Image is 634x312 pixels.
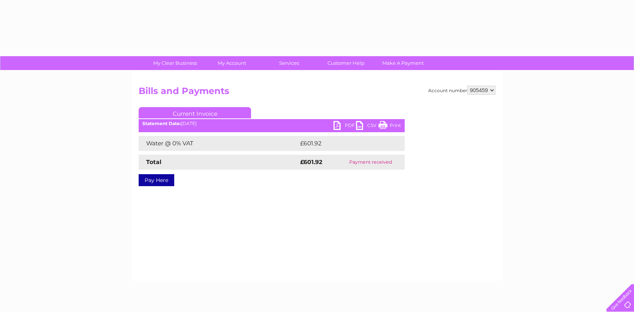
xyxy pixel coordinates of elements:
[146,158,161,166] strong: Total
[139,86,495,100] h2: Bills and Payments
[336,155,405,170] td: Payment received
[201,56,263,70] a: My Account
[428,86,495,95] div: Account number
[372,56,434,70] a: Make A Payment
[258,56,320,70] a: Services
[139,174,174,186] a: Pay Here
[356,121,378,132] a: CSV
[139,107,251,118] a: Current Invoice
[298,136,391,151] td: £601.92
[142,121,181,126] b: Statement Date:
[333,121,356,132] a: PDF
[139,136,298,151] td: Water @ 0% VAT
[139,121,405,126] div: [DATE]
[378,121,401,132] a: Print
[144,56,206,70] a: My Clear Business
[300,158,322,166] strong: £601.92
[315,56,377,70] a: Customer Help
